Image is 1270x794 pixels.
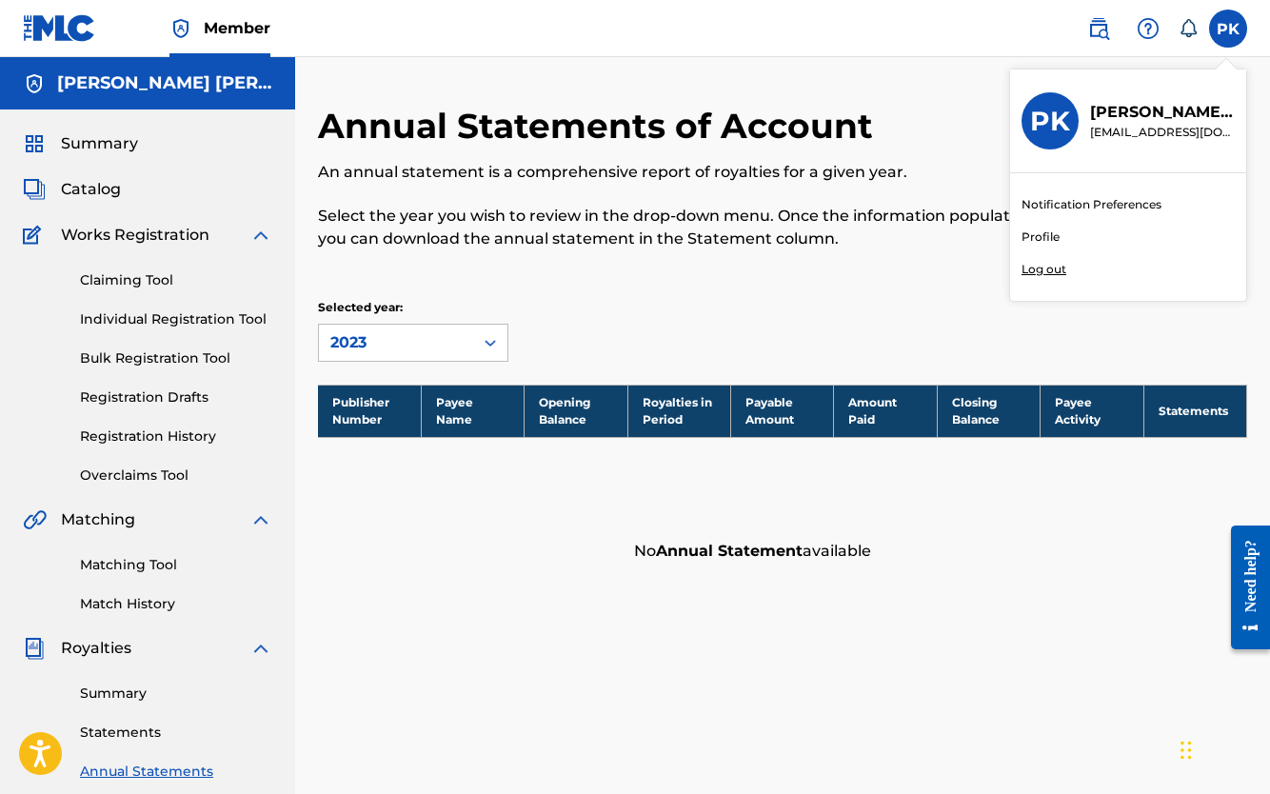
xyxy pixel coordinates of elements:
span: Royalties [61,637,131,660]
img: Matching [23,508,47,531]
img: expand [249,224,272,247]
iframe: Chat Widget [1175,703,1270,794]
a: Match History [80,594,272,614]
img: search [1087,17,1110,40]
th: Closing Balance [937,385,1040,437]
th: Publisher Number [318,385,421,437]
p: Selected year: [318,299,508,316]
a: SummarySummary [23,132,138,155]
div: Widget de chat [1175,703,1270,794]
a: Public Search [1080,10,1118,48]
th: Payee Name [421,385,524,437]
img: Top Rightsholder [169,17,192,40]
span: Works Registration [61,224,209,247]
a: Registration Drafts [80,387,272,407]
img: MLC Logo [23,14,96,42]
img: Royalties [23,637,46,660]
a: Matching Tool [80,555,272,575]
div: Help [1129,10,1167,48]
div: No available [625,530,1247,572]
a: Notification Preferences [1022,196,1161,213]
a: Overclaims Tool [80,466,272,486]
span: Catalog [61,178,121,201]
a: Registration History [80,427,272,447]
img: Works Registration [23,224,48,247]
a: Summary [80,684,272,704]
p: creaturesonore@gmail.com [1090,124,1235,141]
p: Select the year you wish to review in the drop-down menu. Once the information populates, you can... [318,205,1034,250]
strong: Annual Statement [656,542,803,560]
div: Glisser [1181,722,1192,779]
th: Payee Activity [1041,385,1143,437]
img: expand [249,508,272,531]
span: Matching [61,508,135,531]
a: Statements [80,723,272,743]
h3: PK [1030,105,1070,138]
div: Notifications [1179,19,1198,38]
img: Accounts [23,72,46,95]
th: Statements [1143,385,1247,437]
iframe: Resource Center [1217,509,1270,666]
p: Paul hervé Konaté [1090,101,1235,124]
a: CatalogCatalog [23,178,121,201]
h2: Annual Statements of Account [318,105,883,148]
p: An annual statement is a comprehensive report of royalties for a given year. [318,161,1034,184]
th: Amount Paid [834,385,937,437]
div: 2023 [330,331,462,354]
span: Member [204,17,270,39]
img: Summary [23,132,46,155]
img: Catalog [23,178,46,201]
th: Opening Balance [525,385,627,437]
a: Claiming Tool [80,270,272,290]
a: Annual Statements [80,762,272,782]
a: Profile [1022,228,1060,246]
th: Payable Amount [731,385,834,437]
img: help [1137,17,1160,40]
span: Summary [61,132,138,155]
a: Bulk Registration Tool [80,348,272,368]
th: Royalties in Period [627,385,730,437]
div: User Menu [1209,10,1247,48]
a: Individual Registration Tool [80,309,272,329]
img: expand [249,637,272,660]
p: Log out [1022,261,1066,278]
h5: Paul Hervé Konaté [57,72,272,94]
